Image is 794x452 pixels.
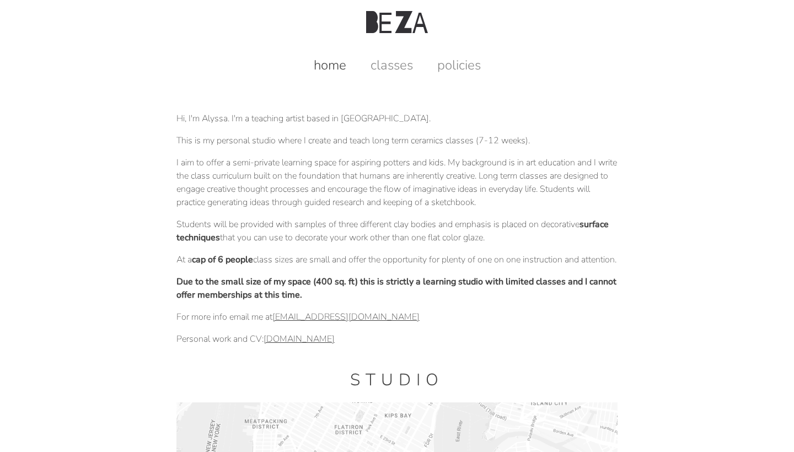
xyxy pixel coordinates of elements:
strong: Due to the small size of my space (400 sq. ft) this is strictly a learning studio with limited cl... [176,276,616,301]
p: Personal work and CV: [176,332,618,346]
strong: surface techniques [176,218,609,244]
a: [EMAIL_ADDRESS][DOMAIN_NAME] [272,311,420,323]
p: At a class sizes are small and offer the opportunity for plenty of one on one instruction and att... [176,253,618,266]
p: For more info email me at [176,310,618,324]
a: classes [360,56,424,74]
img: Beza Studio Logo [366,11,428,33]
p: I aim to offer a semi-private learning space for aspiring potters and kids. My background is in a... [176,156,618,209]
h1: Studio [176,369,618,391]
p: Students will be provided with samples of three different clay bodies and emphasis is placed on d... [176,218,618,244]
a: home [303,56,357,74]
p: Hi, I'm Alyssa. I'm a teaching artist based in [GEOGRAPHIC_DATA]. [176,112,618,125]
p: This is my personal studio where I create and teach long term ceramics classes (7-12 weeks). [176,134,618,147]
a: policies [426,56,492,74]
a: [DOMAIN_NAME] [264,333,335,345]
strong: cap of 6 people [192,254,253,266]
